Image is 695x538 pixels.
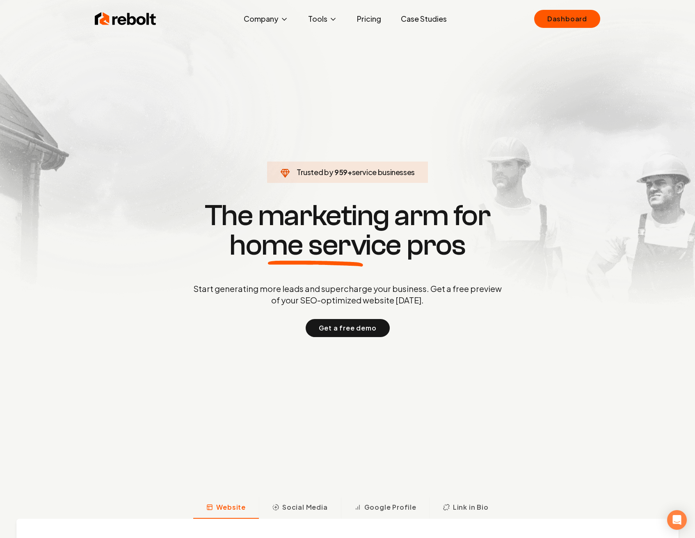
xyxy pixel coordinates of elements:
h1: The marketing arm for pros [151,201,544,260]
img: Rebolt Logo [95,11,156,27]
p: Start generating more leads and supercharge your business. Get a free preview of your SEO-optimiz... [192,283,503,306]
button: Get a free demo [306,319,390,337]
div: Open Intercom Messenger [667,510,687,530]
span: home service [229,230,401,260]
a: Pricing [350,11,388,27]
span: Social Media [282,502,328,512]
span: Trusted by [297,167,333,177]
a: Dashboard [534,10,600,28]
span: Link in Bio [453,502,489,512]
button: Company [237,11,295,27]
span: service businesses [352,167,415,177]
span: Google Profile [364,502,416,512]
button: Google Profile [341,497,430,519]
button: Social Media [259,497,341,519]
button: Link in Bio [430,497,502,519]
span: Website [216,502,246,512]
button: Tools [302,11,344,27]
a: Case Studies [394,11,453,27]
span: 959 [334,166,347,178]
button: Website [193,497,259,519]
span: + [347,167,352,177]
